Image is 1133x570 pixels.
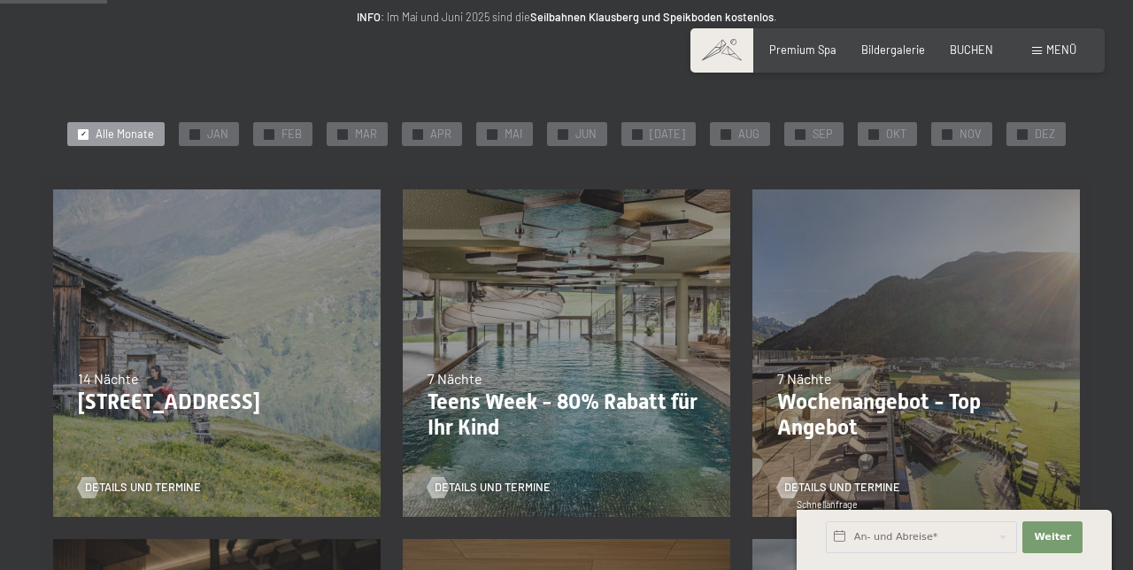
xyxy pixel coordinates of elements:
span: DEZ [1035,127,1055,142]
span: ✓ [192,129,198,139]
p: [STREET_ADDRESS] [78,389,356,415]
a: Details und Termine [428,480,551,496]
span: OKT [886,127,906,142]
span: Alle Monate [96,127,154,142]
span: 7 Nächte [428,370,482,387]
a: Details und Termine [78,480,201,496]
span: [DATE] [650,127,685,142]
span: AUG [738,127,759,142]
span: JAN [207,127,228,142]
span: ✓ [560,129,566,139]
span: Weiter [1034,530,1071,544]
p: Wochenangebot - Top Angebot [777,389,1055,441]
span: Menü [1046,42,1076,57]
span: Schnellanfrage [797,499,858,510]
span: SEP [813,127,833,142]
span: NOV [960,127,982,142]
a: BUCHEN [950,42,993,57]
span: ✓ [944,129,951,139]
button: Weiter [1022,521,1083,553]
span: Details und Termine [784,480,900,496]
span: ✓ [266,129,273,139]
span: ✓ [798,129,804,139]
span: ✓ [81,129,87,139]
span: ✓ [1020,129,1026,139]
strong: INFO [357,10,381,24]
span: ✓ [871,129,877,139]
span: 14 Nächte [78,370,139,387]
span: ✓ [340,129,346,139]
a: Details und Termine [777,480,900,496]
span: Details und Termine [435,480,551,496]
p: : Im Mai und Juni 2025 sind die . [212,8,921,26]
span: ✓ [635,129,641,139]
span: JUN [575,127,597,142]
span: APR [430,127,451,142]
a: Premium Spa [769,42,836,57]
span: ✓ [723,129,729,139]
span: Details und Termine [85,480,201,496]
strong: Seilbahnen Klausberg und Speikboden kostenlos [530,10,774,24]
span: ✓ [489,129,496,139]
span: FEB [281,127,302,142]
p: Teens Week - 80% Rabatt für Ihr Kind [428,389,705,441]
a: Bildergalerie [861,42,925,57]
span: MAR [355,127,377,142]
span: ✓ [415,129,421,139]
span: MAI [505,127,522,142]
span: 7 Nächte [777,370,832,387]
